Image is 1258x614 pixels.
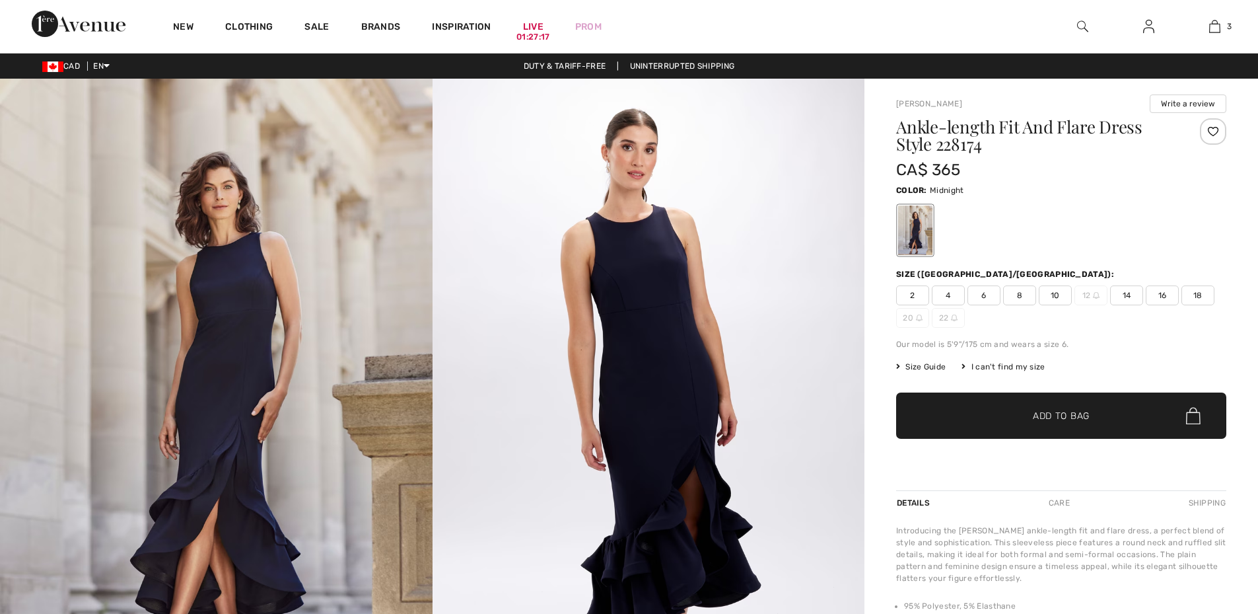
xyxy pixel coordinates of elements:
span: 14 [1110,286,1143,305]
span: 22 [932,308,965,328]
a: Prom [575,20,602,34]
button: Write a review [1150,95,1226,113]
img: 1ère Avenue [32,11,125,37]
img: Bag.svg [1186,407,1201,424]
img: Canadian Dollar [42,61,63,72]
img: ring-m.svg [951,315,958,321]
span: 3 [1227,20,1232,32]
a: Clothing [225,21,273,35]
div: Size ([GEOGRAPHIC_DATA]/[GEOGRAPHIC_DATA]): [896,268,1117,280]
a: [PERSON_NAME] [896,99,962,108]
span: CA$ 365 [896,161,960,179]
span: 12 [1074,286,1107,305]
span: 6 [967,286,1000,305]
span: CAD [42,61,85,71]
span: EN [93,61,110,71]
span: Size Guide [896,361,946,373]
div: Care [1037,491,1081,515]
li: 95% Polyester, 5% Elasthane [904,600,1226,612]
a: Sign In [1133,19,1165,35]
div: Shipping [1185,491,1226,515]
span: 4 [932,286,965,305]
a: New [173,21,193,35]
div: Introducing the [PERSON_NAME] ankle-length fit and flare dress, a perfect blend of style and soph... [896,525,1226,584]
div: I can't find my size [961,361,1045,373]
a: Brands [361,21,401,35]
span: 18 [1181,286,1214,305]
img: ring-m.svg [916,315,923,321]
span: Midnight [930,186,963,195]
a: Sale [304,21,329,35]
div: 01:27:17 [516,31,549,44]
span: 8 [1003,286,1036,305]
img: My Bag [1209,19,1220,34]
a: 3 [1182,19,1247,34]
span: 20 [896,308,929,328]
span: 16 [1146,286,1179,305]
img: search the website [1077,19,1088,34]
h1: Ankle-length Fit And Flare Dress Style 228174 [896,118,1171,153]
div: Our model is 5'9"/175 cm and wears a size 6. [896,338,1226,350]
span: 2 [896,286,929,305]
button: Add to Bag [896,393,1226,439]
div: Details [896,491,933,515]
div: Midnight [898,206,932,255]
span: Inspiration [432,21,491,35]
img: My Info [1143,19,1154,34]
span: Add to Bag [1033,409,1090,423]
span: 10 [1039,286,1072,305]
span: Color: [896,186,927,195]
img: ring-m.svg [1093,292,1100,299]
a: Live01:27:17 [523,20,543,34]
